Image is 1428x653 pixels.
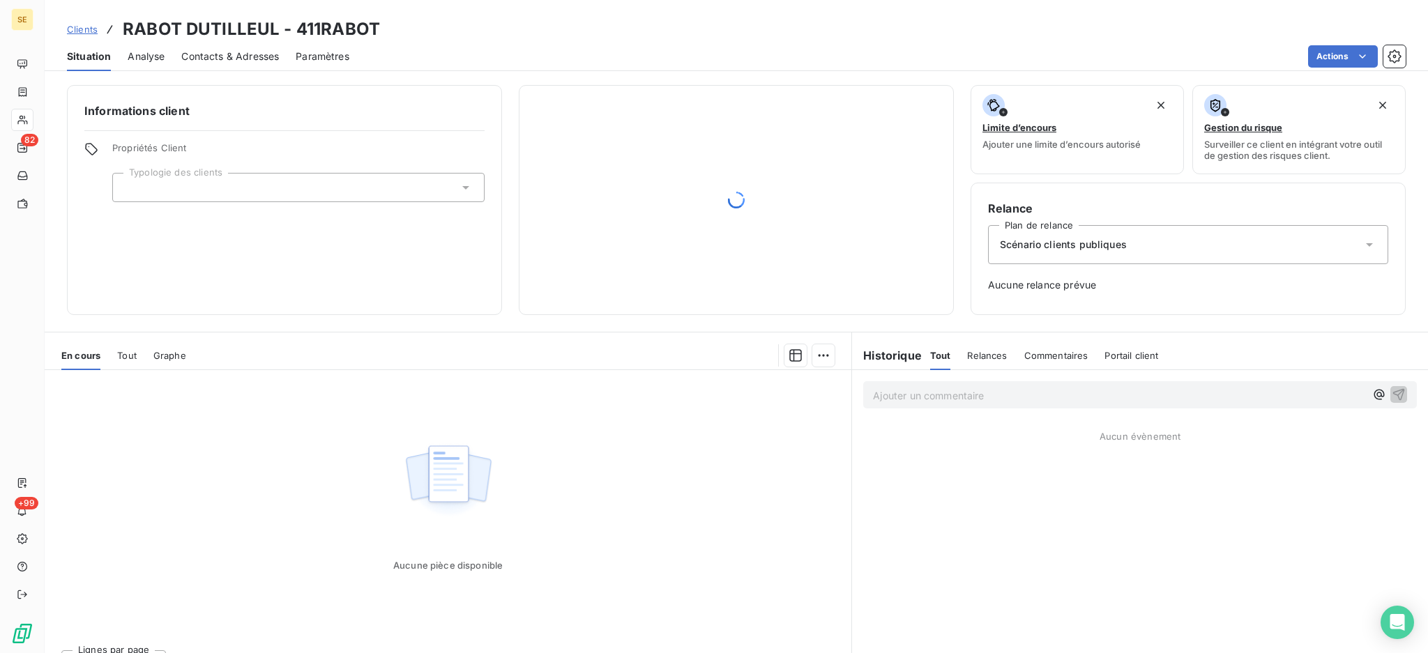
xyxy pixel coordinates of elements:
span: Commentaires [1024,350,1088,361]
span: Portail client [1104,350,1158,361]
button: Gestion du risqueSurveiller ce client en intégrant votre outil de gestion des risques client. [1192,85,1406,174]
span: Analyse [128,49,165,63]
span: En cours [61,350,100,361]
span: Ajouter une limite d’encours autorisé [982,139,1141,150]
span: Limite d’encours [982,122,1056,133]
h6: Informations client [84,102,485,119]
span: Relances [967,350,1007,361]
span: Paramètres [296,49,349,63]
h6: Relance [988,200,1388,217]
span: Situation [67,49,111,63]
span: Surveiller ce client en intégrant votre outil de gestion des risques client. [1204,139,1394,161]
span: 82 [21,134,38,146]
span: +99 [15,497,38,509]
div: Open Intercom Messenger [1381,606,1414,639]
span: Tout [930,350,951,361]
a: Clients [67,22,98,36]
img: Empty state [404,438,493,524]
span: Aucun évènement [1100,431,1180,442]
h3: RABOT DUTILLEUL - 411RABOT [123,17,380,42]
img: Logo LeanPay [11,622,33,645]
div: SE [11,8,33,31]
span: Aucune relance prévue [988,278,1388,292]
span: Aucune pièce disponible [393,560,503,571]
span: Propriétés Client [112,142,485,162]
span: Clients [67,24,98,35]
button: Actions [1308,45,1378,68]
h6: Historique [852,347,922,364]
span: Graphe [153,350,186,361]
span: Scénario clients publiques [1000,238,1127,252]
span: Tout [117,350,137,361]
input: Ajouter une valeur [124,181,135,194]
span: Contacts & Adresses [181,49,279,63]
button: Limite d’encoursAjouter une limite d’encours autorisé [971,85,1184,174]
span: Gestion du risque [1204,122,1282,133]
